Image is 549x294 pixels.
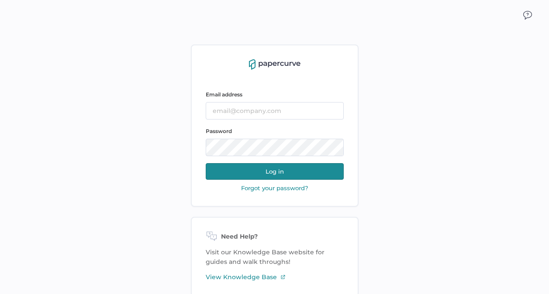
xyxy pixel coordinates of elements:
span: Email address [206,91,242,98]
img: icon_chat.2bd11823.svg [523,11,532,20]
img: need-help-icon.d526b9f7.svg [206,232,218,242]
span: Password [206,128,232,134]
img: papercurve-logo-colour.7244d18c.svg [249,59,300,70]
div: Need Help? [206,232,344,242]
button: Forgot your password? [238,184,311,192]
input: email@company.com [206,102,344,120]
button: Log in [206,163,344,180]
span: View Knowledge Base [206,272,277,282]
img: external-link-icon-3.58f4c051.svg [280,274,286,280]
